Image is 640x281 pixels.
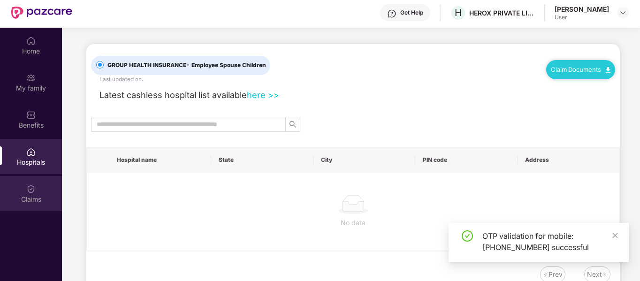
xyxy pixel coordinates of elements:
div: HEROX PRIVATE LIMITED [469,8,535,17]
div: Prev [549,269,563,280]
img: svg+xml;base64,PHN2ZyB3aWR0aD0iMjAiIGhlaWdodD0iMjAiIHZpZXdCb3g9IjAgMCAyMCAyMCIgZmlsbD0ibm9uZSIgeG... [26,73,36,83]
div: Get Help [400,9,423,16]
img: svg+xml;base64,PHN2ZyBpZD0iQ2xhaW0iIHhtbG5zPSJodHRwOi8vd3d3LnczLm9yZy8yMDAwL3N2ZyIgd2lkdGg9IjIwIi... [26,184,36,194]
img: svg+xml;base64,PHN2ZyB4bWxucz0iaHR0cDovL3d3dy53My5vcmcvMjAwMC9zdmciIHdpZHRoPSIxNiIgaGVpZ2h0PSIxNi... [602,272,608,277]
div: User [555,14,609,21]
span: Latest cashless hospital list available [99,90,247,100]
th: Hospital name [109,147,211,173]
img: svg+xml;base64,PHN2ZyB4bWxucz0iaHR0cDovL3d3dy53My5vcmcvMjAwMC9zdmciIHdpZHRoPSIxNiIgaGVpZ2h0PSIxNi... [543,272,549,277]
span: Address [525,156,612,164]
span: GROUP HEALTH INSURANCE [104,61,270,70]
img: svg+xml;base64,PHN2ZyBpZD0iSG9tZSIgeG1sbnM9Imh0dHA6Ly93d3cudzMub3JnLzIwMDAvc3ZnIiB3aWR0aD0iMjAiIG... [26,36,36,46]
th: PIN code [415,147,517,173]
th: State [211,147,313,173]
th: Address [518,147,619,173]
div: Next [587,269,602,280]
span: - Employee Spouse Children [186,61,266,68]
span: Hospital name [117,156,204,164]
a: Claim Documents [551,66,610,73]
img: New Pazcare Logo [11,7,72,19]
span: H [455,7,462,18]
img: svg+xml;base64,PHN2ZyBpZD0iRHJvcGRvd24tMzJ4MzIiIHhtbG5zPSJodHRwOi8vd3d3LnczLm9yZy8yMDAwL3N2ZyIgd2... [619,9,627,16]
span: check-circle [462,230,473,242]
img: svg+xml;base64,PHN2ZyB4bWxucz0iaHR0cDovL3d3dy53My5vcmcvMjAwMC9zdmciIHdpZHRoPSIxMC40IiBoZWlnaHQ9Ij... [606,67,610,73]
img: svg+xml;base64,PHN2ZyBpZD0iSG9zcGl0YWxzIiB4bWxucz0iaHR0cDovL3d3dy53My5vcmcvMjAwMC9zdmciIHdpZHRoPS... [26,147,36,157]
a: here >> [247,90,279,100]
div: [PERSON_NAME] [555,5,609,14]
div: No data [94,218,612,228]
button: search [285,117,300,132]
th: City [313,147,415,173]
span: search [286,121,300,128]
div: OTP validation for mobile: [PHONE_NUMBER] successful [482,230,617,253]
img: svg+xml;base64,PHN2ZyBpZD0iQmVuZWZpdHMiIHhtbG5zPSJodHRwOi8vd3d3LnczLm9yZy8yMDAwL3N2ZyIgd2lkdGg9Ij... [26,110,36,120]
span: close [612,232,618,239]
div: Last updated on . [99,75,143,84]
img: svg+xml;base64,PHN2ZyBpZD0iSGVscC0zMngzMiIgeG1sbnM9Imh0dHA6Ly93d3cudzMub3JnLzIwMDAvc3ZnIiB3aWR0aD... [387,9,396,18]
